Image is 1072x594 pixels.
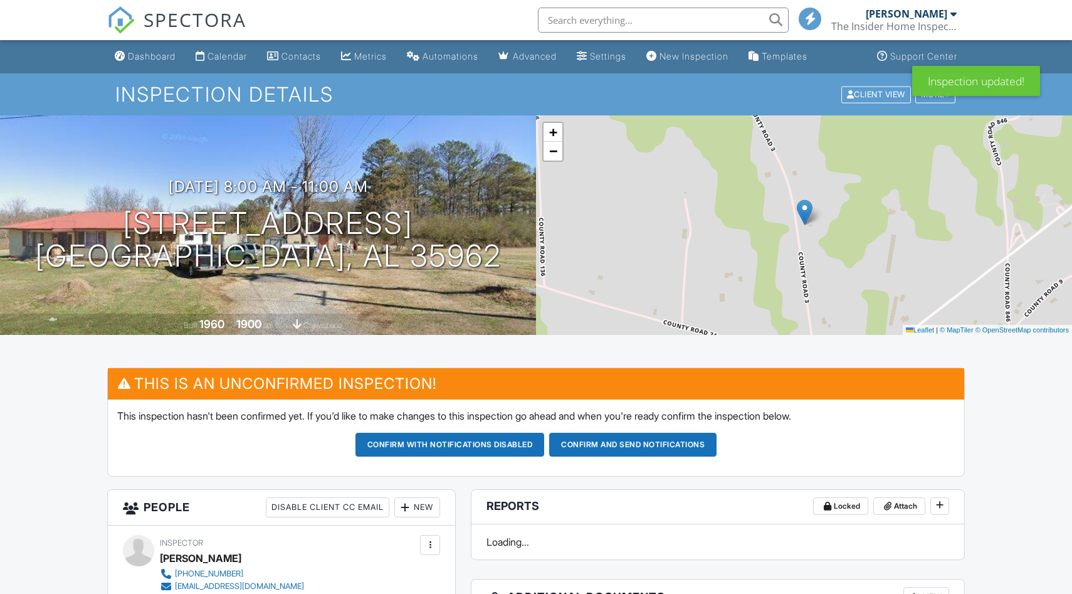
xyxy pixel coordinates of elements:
span: SPECTORA [144,6,246,33]
a: New Inspection [641,45,733,68]
div: Advanced [513,51,557,61]
a: Client View [840,89,914,98]
div: [PERSON_NAME] [160,549,241,568]
input: Search everything... [538,8,789,33]
button: Confirm and send notifications [549,433,717,457]
div: [PHONE_NUMBER] [175,569,243,579]
div: Dashboard [128,51,176,61]
div: 1900 [236,317,261,331]
div: Contacts [281,51,321,61]
a: © MapTiler [940,326,974,334]
div: Metrics [354,51,387,61]
h3: [DATE] 8:00 am - 11:00 am [169,178,368,195]
div: New [394,497,440,517]
span: Built [184,321,197,330]
div: Templates [762,51,807,61]
a: Settings [572,45,631,68]
a: Calendar [191,45,252,68]
a: [EMAIL_ADDRESS][DOMAIN_NAME] [160,580,304,593]
h1: Inspection Details [115,83,957,105]
a: Automations (Basic) [402,45,483,68]
div: [PERSON_NAME] [866,8,947,20]
div: [EMAIL_ADDRESS][DOMAIN_NAME] [175,581,304,591]
span: sq. ft. [263,321,281,330]
a: Advanced [493,45,562,68]
div: More [915,86,956,103]
div: Automations [423,51,478,61]
div: New Inspection [659,51,728,61]
span: crawlspace [303,321,342,330]
a: Zoom out [544,142,562,161]
a: Support Center [872,45,962,68]
div: 1960 [199,317,224,331]
button: Confirm with notifications disabled [355,433,545,457]
div: Calendar [208,51,247,61]
h3: People [108,490,455,526]
img: The Best Home Inspection Software - Spectora [107,6,135,34]
div: Settings [590,51,626,61]
div: Inspection updated! [912,66,1040,96]
div: Support Center [890,51,957,61]
a: Leaflet [906,326,934,334]
span: | [936,326,938,334]
span: Inspector [160,538,203,548]
h3: This is an Unconfirmed Inspection! [108,368,964,399]
a: SPECTORA [107,17,246,43]
a: Templates [744,45,812,68]
a: Contacts [262,45,326,68]
a: Zoom in [544,123,562,142]
span: − [549,143,557,159]
img: Marker [797,199,812,225]
a: [PHONE_NUMBER] [160,568,304,580]
a: Dashboard [110,45,181,68]
p: This inspection hasn't been confirmed yet. If you'd like to make changes to this inspection go ah... [117,409,955,423]
a: © OpenStreetMap contributors [975,326,1069,334]
div: Client View [841,86,911,103]
span: + [549,124,557,140]
a: Metrics [336,45,392,68]
div: The Insider Home Inspection, LLC [831,20,957,33]
h1: [STREET_ADDRESS] [GEOGRAPHIC_DATA], AL 35962 [35,207,502,273]
div: Disable Client CC Email [266,497,389,517]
